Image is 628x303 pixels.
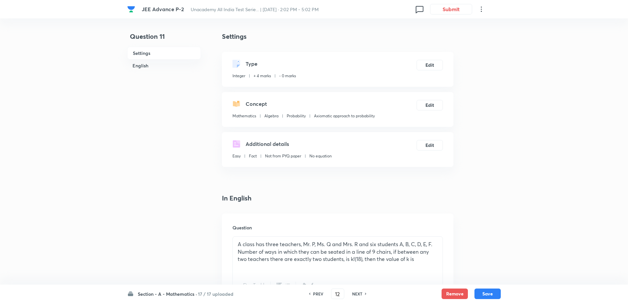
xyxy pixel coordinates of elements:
h6: English [127,59,201,72]
p: Algebra [264,113,278,119]
h5: Concept [246,100,267,108]
p: Fact [249,153,257,159]
img: Company Logo [127,5,135,13]
p: + 4 marks [254,73,271,79]
h6: NEXT [352,291,362,297]
h6: Settings [127,47,201,59]
h6: Question [232,224,443,231]
button: Edit [417,140,443,151]
span: Unacademy All India Test Serie... | [DATE] · 2:02 PM - 5:02 PM [191,6,319,12]
h6: PREV [313,291,323,297]
p: A class has three teachers, Mr. P, Ms. Q and Mrs. R and six students A, B, C, D, E, F. Number of ... [238,241,438,263]
span: JEE Advance P-2 [142,6,184,12]
img: questionConcept.svg [232,100,240,108]
p: Mathematics [232,113,256,119]
p: Easy [232,153,241,159]
h4: Question 11 [127,32,201,47]
img: questionDetails.svg [232,140,240,148]
button: Remove [442,289,468,299]
p: - 0 marks [279,73,296,79]
h4: In English [222,193,453,203]
p: No equation [309,153,332,159]
h5: Type [246,60,257,68]
button: Submit [430,4,472,14]
button: Save [474,289,501,299]
h6: Section - A - Mathematics · [138,291,197,297]
button: Edit [417,60,443,70]
a: Company Logo [127,5,136,13]
p: Integer [232,73,245,79]
p: Probability [287,113,306,119]
h5: Additional details [246,140,289,148]
h4: Settings [222,32,453,41]
p: Not from PYQ paper [265,153,301,159]
img: questionType.svg [232,60,240,68]
button: Edit [417,100,443,110]
h6: 17 / 17 uploaded [198,291,233,297]
p: Axiomatic approach to probability [314,113,375,119]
